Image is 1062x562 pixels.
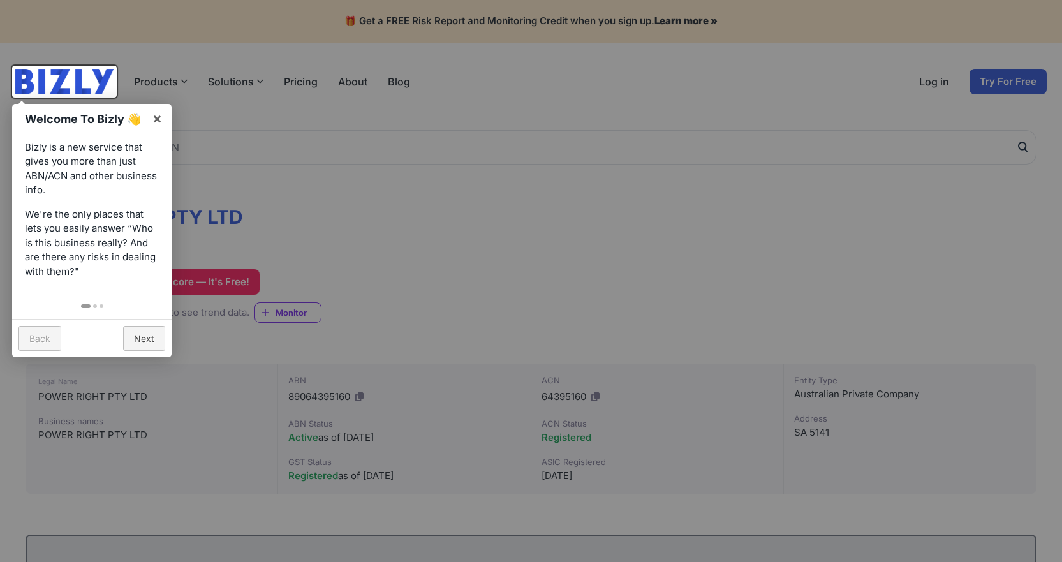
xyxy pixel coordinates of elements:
h1: Welcome To Bizly 👋 [25,110,145,128]
a: Back [18,326,61,351]
a: × [143,104,172,133]
p: We're the only places that lets you easily answer “Who is this business really? And are there any... [25,207,159,279]
p: Bizly is a new service that gives you more than just ABN/ACN and other business info. [25,140,159,198]
a: Next [123,326,165,351]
